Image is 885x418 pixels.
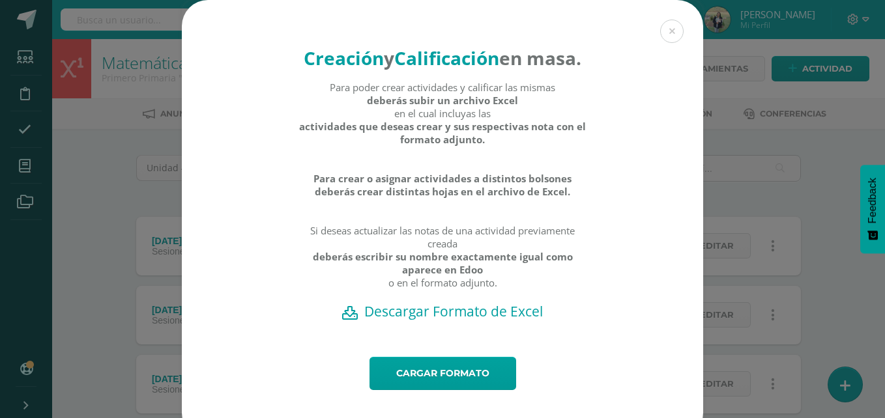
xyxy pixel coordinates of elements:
strong: deberás escribir su nombre exactamente igual como aparece en Edoo [298,250,587,276]
strong: Creación [304,46,384,70]
a: Cargar formato [370,357,516,390]
button: Feedback - Mostrar encuesta [860,165,885,253]
strong: Calificación [394,46,499,70]
strong: actividades que deseas crear y sus respectivas nota con el formato adjunto. [298,120,587,146]
button: Close (Esc) [660,20,684,43]
a: Descargar Formato de Excel [205,302,680,320]
strong: deberás subir un archivo Excel [367,94,518,107]
div: Para poder crear actividades y calificar las mismas en el cual incluyas las Si deseas actualizar ... [298,81,587,302]
span: Feedback [867,178,878,223]
strong: y [384,46,394,70]
strong: Para crear o asignar actividades a distintos bolsones deberás crear distintas hojas en el archivo... [298,172,587,198]
h4: en masa. [298,46,587,70]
